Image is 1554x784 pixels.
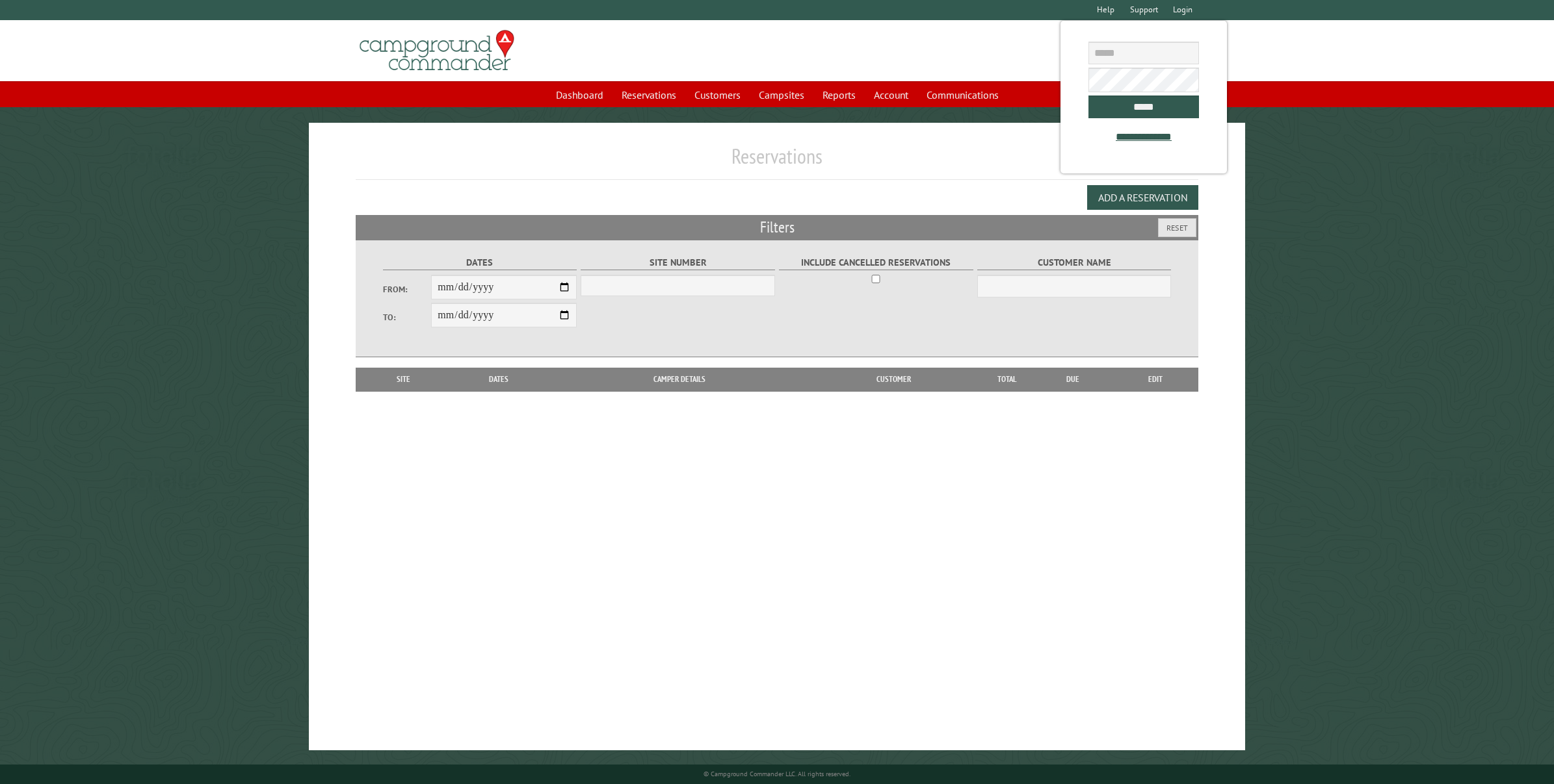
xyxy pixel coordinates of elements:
a: Communications [919,82,1007,107]
th: Site [362,368,445,391]
small: © Campground Commander LLC. All rights reserved. [704,770,850,778]
h2: Filters [356,215,1199,240]
button: Add a Reservation [1087,185,1198,210]
th: Camper Details [553,368,806,391]
a: Reservations [614,82,684,107]
h1: Reservations [356,144,1199,179]
label: Customer Name [977,255,1171,270]
a: Dashboard [548,82,611,107]
a: Reports [815,82,863,107]
a: Account [866,82,916,107]
th: Due [1033,368,1113,391]
label: Include Cancelled Reservations [779,255,973,270]
label: Dates [383,255,577,270]
a: Customers [687,82,748,107]
th: Edit [1113,368,1199,391]
label: Site Number [581,255,774,270]
th: Customer [806,368,981,391]
label: To: [383,311,432,323]
label: From: [383,283,432,296]
img: Campground Commander [356,25,518,76]
th: Dates [445,368,553,391]
button: Reset [1158,218,1196,237]
th: Total [981,368,1033,391]
a: Campsites [751,82,812,107]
